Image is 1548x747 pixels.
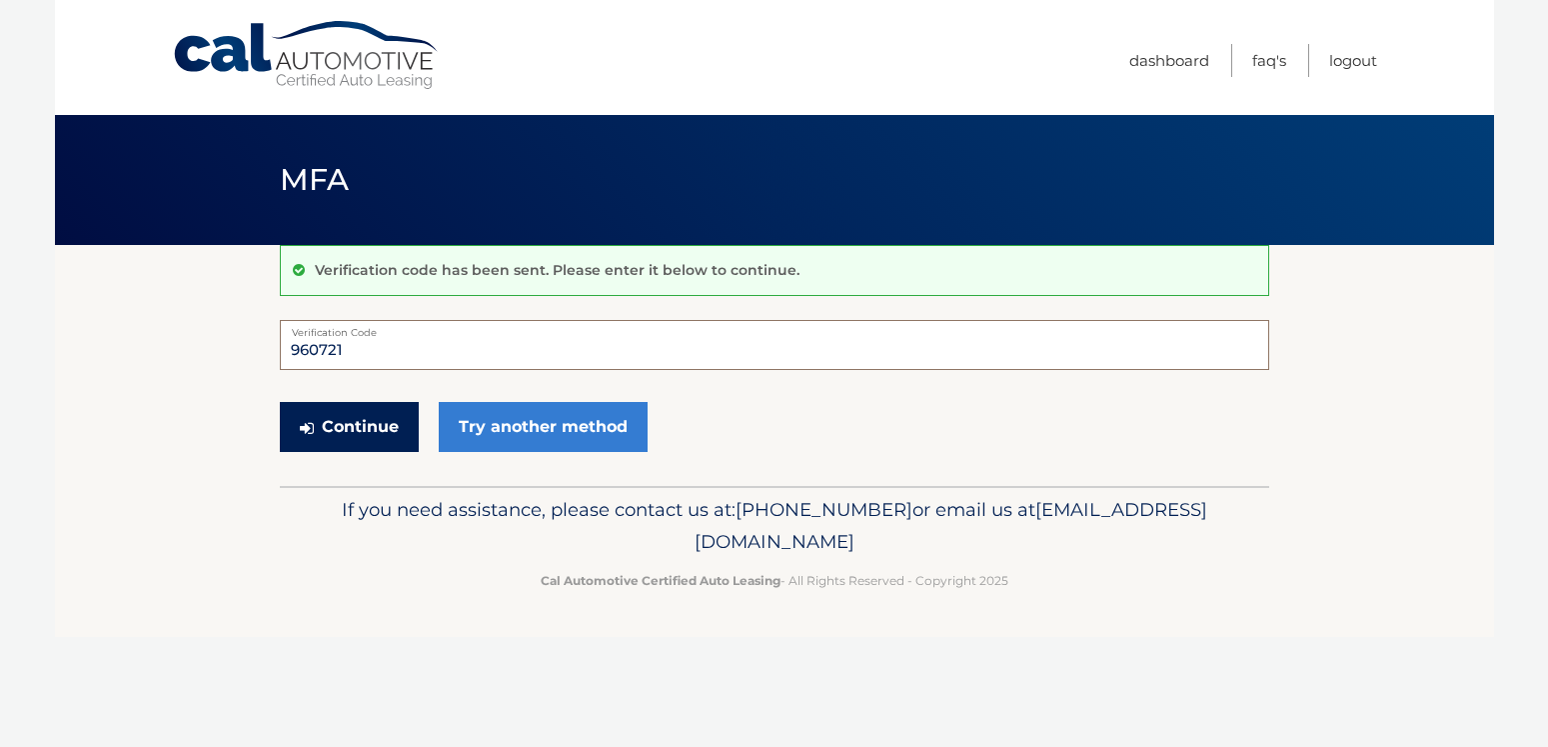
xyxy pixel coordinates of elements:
[439,402,648,452] a: Try another method
[736,498,912,521] span: [PHONE_NUMBER]
[280,320,1269,336] label: Verification Code
[293,494,1256,558] p: If you need assistance, please contact us at: or email us at
[1252,44,1286,77] a: FAQ's
[541,573,780,588] strong: Cal Automotive Certified Auto Leasing
[1129,44,1209,77] a: Dashboard
[280,161,350,198] span: MFA
[280,402,419,452] button: Continue
[695,498,1207,553] span: [EMAIL_ADDRESS][DOMAIN_NAME]
[1329,44,1377,77] a: Logout
[280,320,1269,370] input: Verification Code
[315,261,799,279] p: Verification code has been sent. Please enter it below to continue.
[172,20,442,91] a: Cal Automotive
[293,570,1256,591] p: - All Rights Reserved - Copyright 2025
